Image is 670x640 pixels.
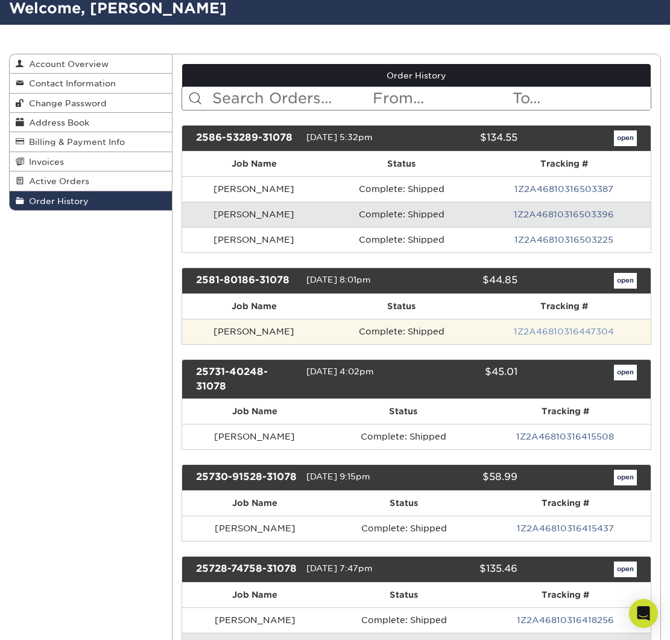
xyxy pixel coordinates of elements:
th: Tracking # [480,583,651,607]
th: Status [327,399,479,424]
div: $135.46 [408,562,527,577]
td: [PERSON_NAME] [182,516,327,541]
a: open [614,470,637,485]
th: Job Name [182,399,327,424]
td: [PERSON_NAME] [182,202,326,227]
div: Open Intercom Messenger [629,599,658,628]
th: Job Name [182,491,327,516]
div: $44.85 [408,273,527,289]
span: Change Password [24,98,107,108]
th: Job Name [182,294,326,319]
th: Job Name [182,583,327,607]
a: 1Z2A46810316415437 [517,523,614,533]
div: $134.55 [408,130,527,146]
span: [DATE] 4:02pm [306,366,374,376]
input: From... [371,87,511,110]
span: Contact Information [24,78,116,88]
th: Tracking # [480,491,651,516]
span: Billing & Payment Info [24,137,125,147]
a: Account Overview [10,54,172,74]
td: Complete: Shipped [327,516,480,541]
span: [DATE] 7:47pm [306,563,373,573]
td: Complete: Shipped [326,176,478,202]
a: Change Password [10,94,172,113]
a: Order History [10,191,172,210]
a: 1Z2A46810316503387 [514,184,613,194]
a: Billing & Payment Info [10,132,172,152]
th: Status [326,152,478,176]
a: open [614,365,637,380]
div: $45.01 [408,365,527,394]
div: 25730-91528-31078 [187,470,306,485]
th: Job Name [182,152,326,176]
input: To... [511,87,651,110]
span: Address Book [24,118,89,127]
a: open [614,130,637,146]
td: [PERSON_NAME] [182,424,327,449]
a: Order History [182,64,651,87]
div: 2586-53289-31078 [187,130,306,146]
td: [PERSON_NAME] [182,227,326,252]
td: [PERSON_NAME] [182,319,326,344]
input: Search Orders... [211,87,371,110]
th: Status [326,294,478,319]
td: [PERSON_NAME] [182,176,326,202]
a: 1Z2A46810316503225 [514,235,613,245]
div: 25731-40248-31078 [187,365,306,394]
span: Account Overview [24,59,109,69]
td: [PERSON_NAME] [182,607,327,633]
span: Order History [24,196,89,206]
a: open [614,562,637,577]
a: 1Z2A46810316418256 [517,615,614,625]
span: [DATE] 9:15pm [306,472,370,481]
th: Status [327,491,480,516]
span: [DATE] 8:01pm [306,275,371,284]
a: 1Z2A46810316415508 [516,432,614,441]
td: Complete: Shipped [327,607,480,633]
div: 2581-80186-31078 [187,273,306,289]
span: Invoices [24,157,64,167]
div: 25728-74758-31078 [187,562,306,577]
iframe: Google Customer Reviews [3,603,103,636]
td: Complete: Shipped [327,424,479,449]
span: Active Orders [24,176,89,186]
a: open [614,273,637,289]
td: Complete: Shipped [326,202,478,227]
div: $58.99 [408,470,527,485]
a: 1Z2A46810316447304 [514,327,614,336]
th: Status [327,583,480,607]
a: Active Orders [10,171,172,191]
a: Contact Information [10,74,172,93]
a: Address Book [10,113,172,132]
th: Tracking # [477,152,651,176]
a: 1Z2A46810316503396 [514,210,614,219]
td: Complete: Shipped [326,319,478,344]
th: Tracking # [479,399,651,424]
td: Complete: Shipped [326,227,478,252]
span: [DATE] 5:32pm [306,132,373,142]
th: Tracking # [477,294,651,319]
a: Invoices [10,152,172,171]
